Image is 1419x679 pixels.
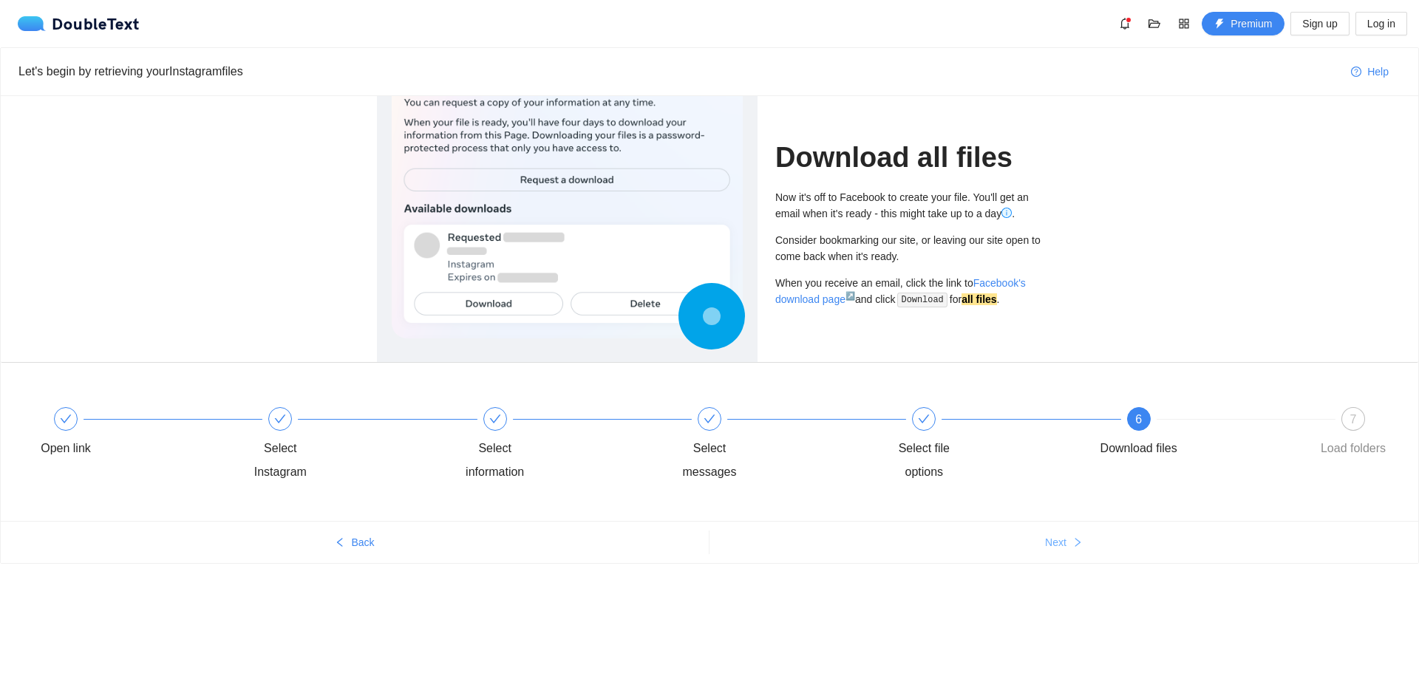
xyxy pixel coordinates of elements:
[775,232,1042,265] div: Consider bookmarking our site, or leaving our site open to come back when it's ready.
[1321,437,1386,460] div: Load folders
[1045,534,1066,550] span: Next
[775,277,1026,305] a: Facebook's download page↗
[1350,413,1357,426] span: 7
[1,530,709,554] button: leftBack
[60,413,72,425] span: check
[452,437,538,484] div: Select information
[709,530,1418,554] button: Nextright
[489,413,501,425] span: check
[775,140,1042,175] h1: Download all files
[1231,16,1272,32] span: Premium
[1172,12,1196,35] button: appstore
[18,16,140,31] div: DoubleText
[237,407,452,484] div: Select Instagram
[1173,18,1195,30] span: appstore
[1072,537,1083,549] span: right
[1135,413,1142,426] span: 6
[1100,437,1177,460] div: Download files
[667,407,881,484] div: Select messages
[351,534,374,550] span: Back
[18,16,52,31] img: logo
[897,293,948,307] code: Download
[845,291,855,300] sup: ↗
[1290,12,1349,35] button: Sign up
[1143,18,1166,30] span: folder-open
[1351,66,1361,78] span: question-circle
[452,407,667,484] div: Select information
[1355,12,1407,35] button: Log in
[1096,407,1310,460] div: 6Download files
[18,62,1339,81] div: Let's begin by retrieving your Instagram files
[775,275,1042,308] div: When you receive an email, click the link to and click for .
[962,293,996,305] strong: all files
[1310,407,1396,460] div: 7Load folders
[918,413,930,425] span: check
[1202,12,1284,35] button: thunderboltPremium
[1367,16,1395,32] span: Log in
[335,537,345,549] span: left
[1113,12,1137,35] button: bell
[881,407,1095,484] div: Select file options
[1114,18,1136,30] span: bell
[237,437,323,484] div: Select Instagram
[1339,60,1401,83] button: question-circleHelp
[274,413,286,425] span: check
[1143,12,1166,35] button: folder-open
[23,407,237,460] div: Open link
[41,437,91,460] div: Open link
[667,437,752,484] div: Select messages
[775,189,1042,222] div: Now it's off to Facebook to create your file. You'll get an email when it's ready - this might ta...
[1001,208,1012,218] span: info-circle
[1367,64,1389,80] span: Help
[881,437,967,484] div: Select file options
[1214,18,1225,30] span: thunderbolt
[704,413,715,425] span: check
[18,16,140,31] a: logoDoubleText
[1302,16,1337,32] span: Sign up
